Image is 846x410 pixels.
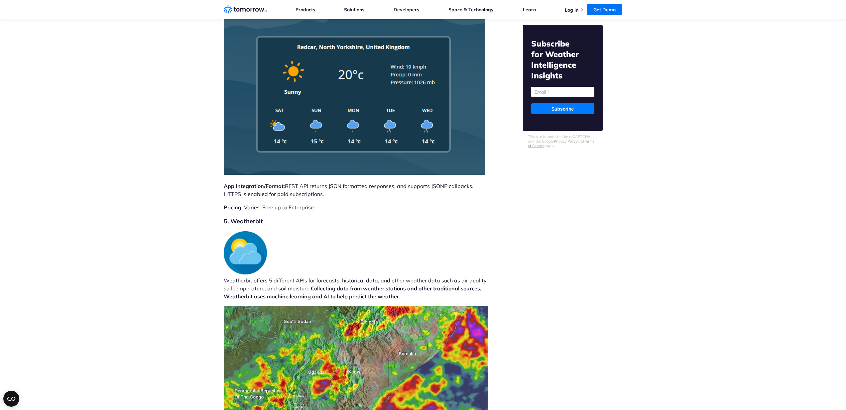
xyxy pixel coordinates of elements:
[531,87,594,97] input: Email *
[224,217,488,226] h2: 5. Weatherbit
[296,7,315,13] a: Products
[224,183,285,189] strong: App Integration/Format:
[523,7,536,13] a: Learn
[528,134,598,148] p: This site is protected by reCAPTCHA and the Google and apply.
[565,7,578,13] a: Log In
[224,5,267,15] a: Home link
[224,17,485,175] img: weatherstack app screenshot
[224,231,488,300] p: Weatherbit offers 5 different APIs for forecasts, historical data, and other weather data such as...
[224,231,267,274] img: weatherbit logo
[554,139,577,144] a: Privacy Policy
[528,139,594,148] a: Terms of Service
[587,4,622,15] a: Get Demo
[394,7,419,13] a: Developers
[448,7,494,13] a: Space & Technology
[3,391,19,407] button: Open CMP widget
[344,7,364,13] a: Solutions
[224,203,488,211] p: : Varies. Free up to Enterprise.
[224,204,241,211] strong: Pricing
[531,38,594,81] h2: Subscribe for Weather Intelligence Insights
[224,182,488,198] p: REST API returns JSON formatted responses, and supports JSONP callbacks. HTTPS is enabled for pai...
[531,103,594,114] input: Subscribe
[224,285,481,300] strong: Collecting data from weather stations and other traditional sources, Weatherbit uses machine lear...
